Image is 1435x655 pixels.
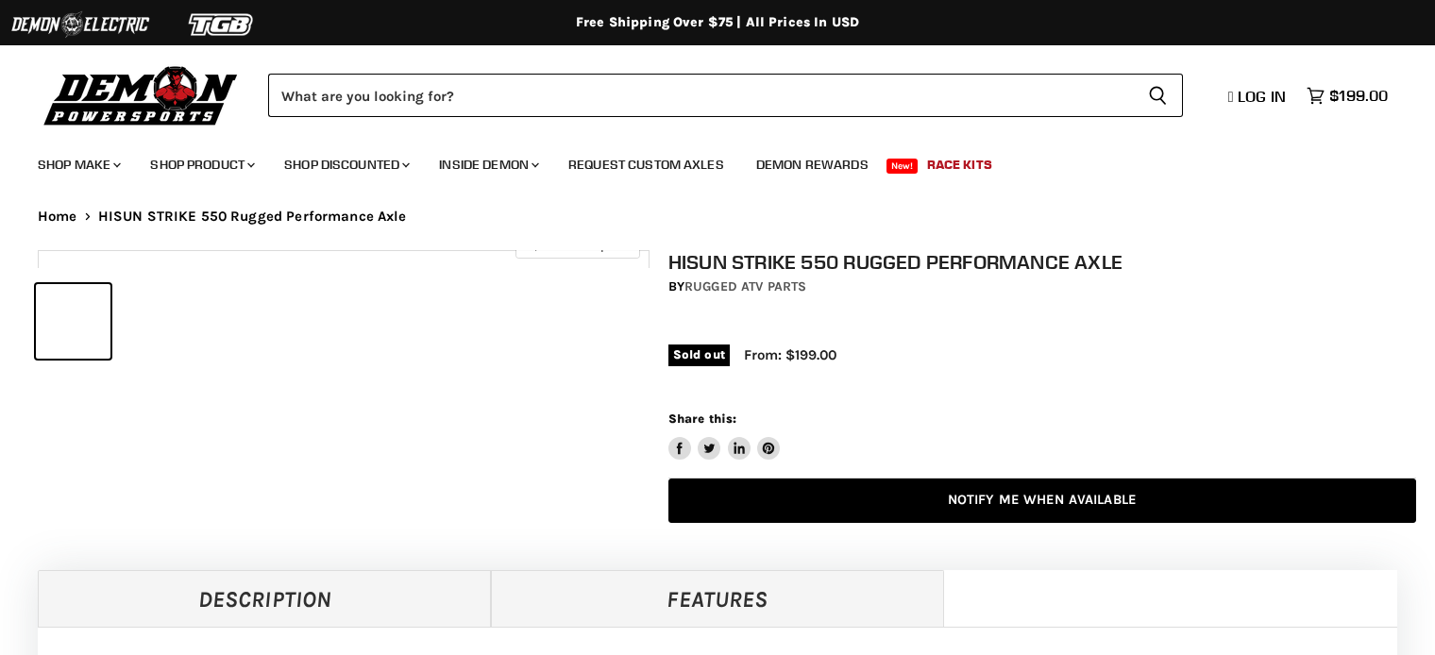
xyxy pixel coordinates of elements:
ul: Main menu [24,138,1383,184]
img: Demon Powersports [38,61,245,128]
a: $199.00 [1297,82,1397,109]
a: Demon Rewards [742,145,883,184]
form: Product [268,74,1183,117]
a: Description [38,570,491,627]
a: Features [491,570,944,627]
span: Share this: [668,411,736,426]
span: HISUN STRIKE 550 Rugged Performance Axle [98,209,407,225]
h1: HISUN STRIKE 550 Rugged Performance Axle [668,250,1416,274]
a: Shop Make [24,145,132,184]
a: Log in [1220,88,1297,105]
a: Request Custom Axles [554,145,738,184]
a: Rugged ATV Parts [684,278,806,294]
button: IMAGE thumbnail [36,284,110,359]
input: Search [268,74,1133,117]
span: From: $199.00 [744,346,836,363]
aside: Share this: [668,411,781,461]
a: Shop Discounted [270,145,421,184]
button: Search [1133,74,1183,117]
span: Log in [1238,87,1286,106]
img: TGB Logo 2 [151,7,293,42]
div: by [668,277,1416,297]
a: Notify Me When Available [668,479,1416,523]
span: New! [886,159,919,174]
a: Shop Product [136,145,266,184]
span: Click to expand [525,238,630,252]
span: Sold out [668,344,730,365]
a: Home [38,209,77,225]
a: Race Kits [913,145,1006,184]
img: Demon Electric Logo 2 [9,7,151,42]
a: Inside Demon [425,145,550,184]
span: $199.00 [1329,87,1388,105]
